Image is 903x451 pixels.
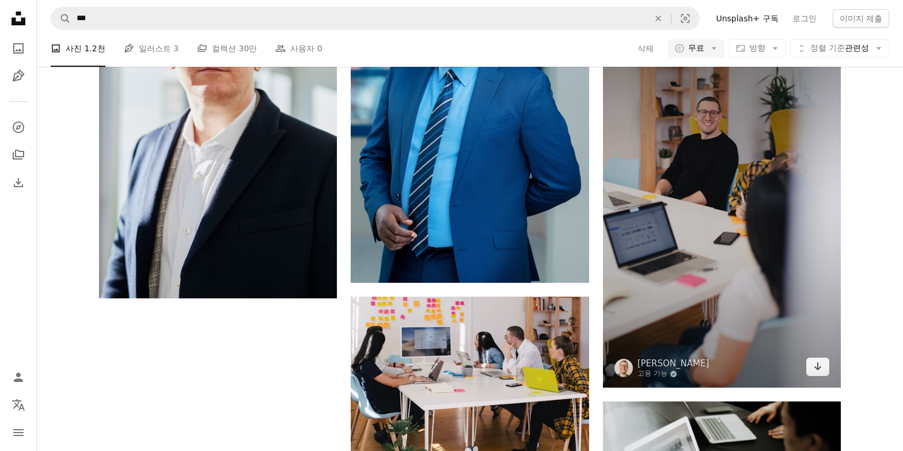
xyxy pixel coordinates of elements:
[709,9,785,28] a: Unsplash+ 구독
[810,43,845,52] span: 정렬 기준
[790,39,889,58] button: 정렬 기준관련성
[99,115,337,125] a: 벽 옆에 서 있는 남자
[671,7,699,29] button: 시각적 검색
[7,393,30,416] button: 언어
[638,358,709,369] a: [PERSON_NAME]
[317,42,322,55] span: 0
[603,204,841,214] a: 쓰는 사람 옆에 웃는 남자
[239,42,257,55] span: 30만
[124,30,179,67] a: 일러스트 3
[806,358,829,376] a: 다운로드
[51,7,71,29] button: Unsplash 검색
[51,7,700,30] form: 사이트 전체에서 이미지 찾기
[729,39,786,58] button: 방향
[7,7,30,32] a: 홈 — Unsplash
[7,143,30,166] a: 컬렉션
[7,421,30,444] button: 메뉴
[7,37,30,60] a: 사진
[614,359,633,377] img: Jason Goodman의 프로필로 이동
[351,371,589,381] a: five person by table watching turned on white iMac
[638,369,709,378] a: 고용 가능
[688,43,704,54] span: 무료
[786,9,824,28] a: 로그인
[749,43,765,52] span: 방향
[7,171,30,194] a: 다운로드 내역
[637,39,654,58] button: 삭제
[7,366,30,389] a: 로그인 / 가입
[173,42,179,55] span: 3
[351,103,589,113] a: 파란 셔츠와 넥타이를 입은 남자
[810,43,869,54] span: 관련성
[7,116,30,139] a: 탐색
[197,30,257,67] a: 컬렉션 30만
[646,7,671,29] button: 삭제
[7,65,30,88] a: 일러스트
[833,9,889,28] button: 이미지 제출
[275,30,322,67] a: 사용자 0
[668,39,724,58] button: 무료
[603,31,841,388] img: 쓰는 사람 옆에 웃는 남자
